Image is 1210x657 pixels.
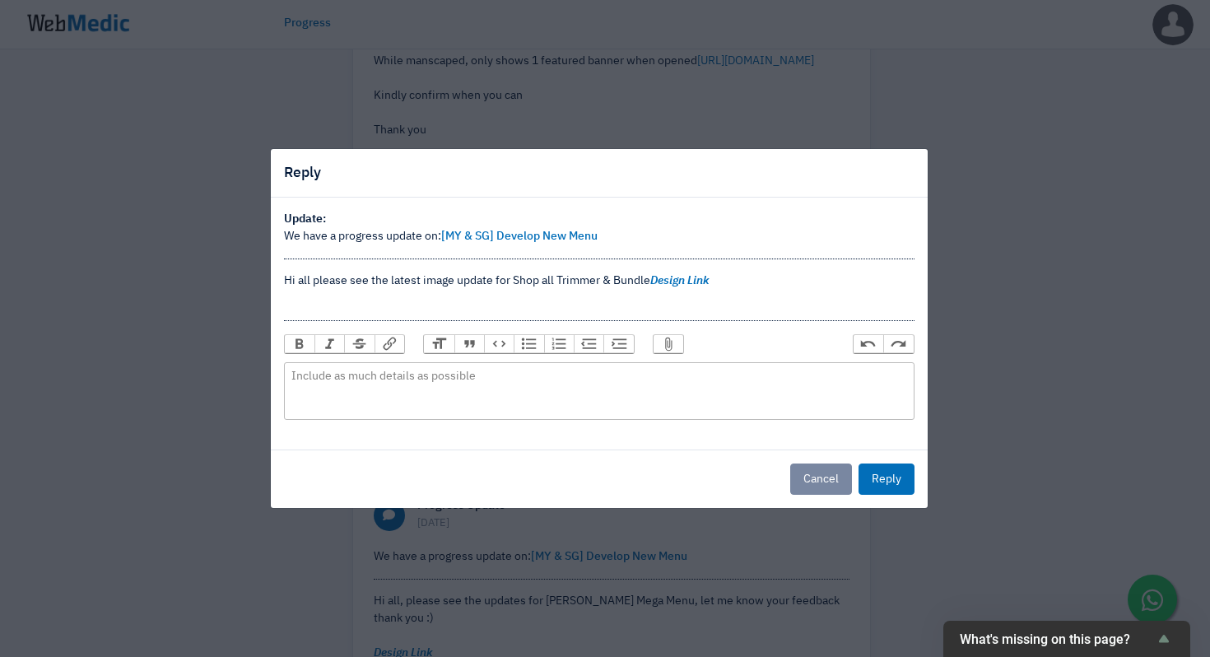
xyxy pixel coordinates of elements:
[454,335,484,353] button: Quote
[603,335,633,353] button: Increase Level
[344,335,374,353] button: Strikethrough
[484,335,514,353] button: Code
[284,228,914,245] p: We have a progress update on:
[854,335,883,353] button: Undo
[284,213,326,225] strong: Update:
[514,335,543,353] button: Bullets
[960,629,1174,649] button: Show survey - What's missing on this page?
[859,464,914,495] button: Reply
[544,335,574,353] button: Numbers
[285,335,314,353] button: Bold
[424,335,454,353] button: Heading
[314,335,344,353] button: Italic
[883,335,913,353] button: Redo
[284,162,321,184] h5: Reply
[650,275,710,287] a: Design Link
[574,335,603,353] button: Decrease Level
[375,335,404,353] button: Link
[441,231,598,242] a: [MY & SG] Develop New Menu
[960,631,1154,647] span: What's missing on this page?
[284,273,914,307] div: Hi all please see the latest image update for Shop all Trimmer & Bundle
[790,464,852,495] button: Cancel
[654,335,683,353] button: Attach Files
